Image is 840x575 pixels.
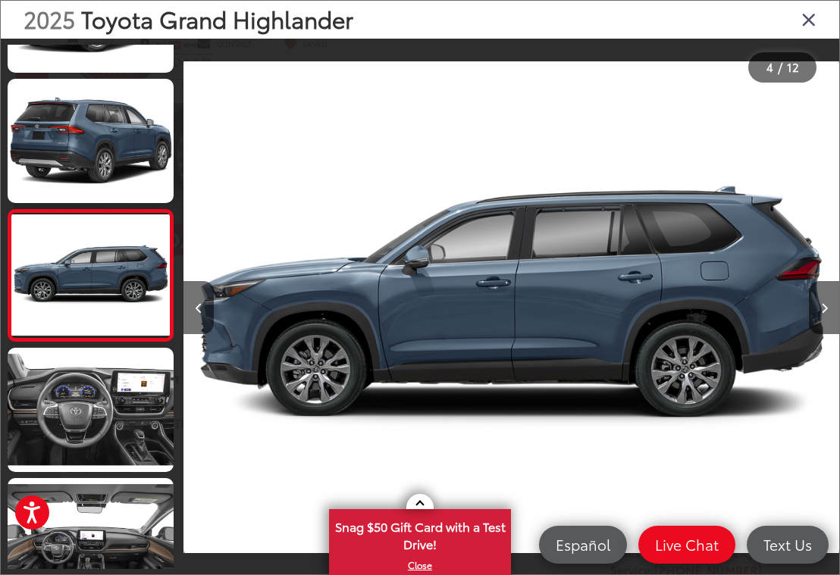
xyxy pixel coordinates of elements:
span: Toyota Grand Highlander [81,2,353,35]
img: 2025 Toyota Grand Highlander Limited [184,48,840,566]
span: / [776,62,784,73]
i: Close gallery [801,9,816,29]
img: 2025 Toyota Grand Highlander Limited [6,346,176,473]
button: Next image [809,281,839,334]
a: Español [539,526,627,564]
span: Español [548,535,618,554]
span: 2025 [24,2,75,35]
a: Text Us [747,526,829,564]
div: 2025 Toyota Grand Highlander Limited 3 [184,48,840,566]
span: Snag $50 Gift Card with a Test Drive! [331,511,509,557]
span: 4 [766,58,773,75]
span: 12 [787,58,799,75]
a: Live Chat [638,526,735,564]
img: 2025 Toyota Grand Highlander Limited [10,214,171,336]
span: Text Us [756,535,820,554]
button: Previous image [183,281,214,334]
span: Live Chat [647,535,726,554]
img: 2025 Toyota Grand Highlander Limited [6,77,176,205]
